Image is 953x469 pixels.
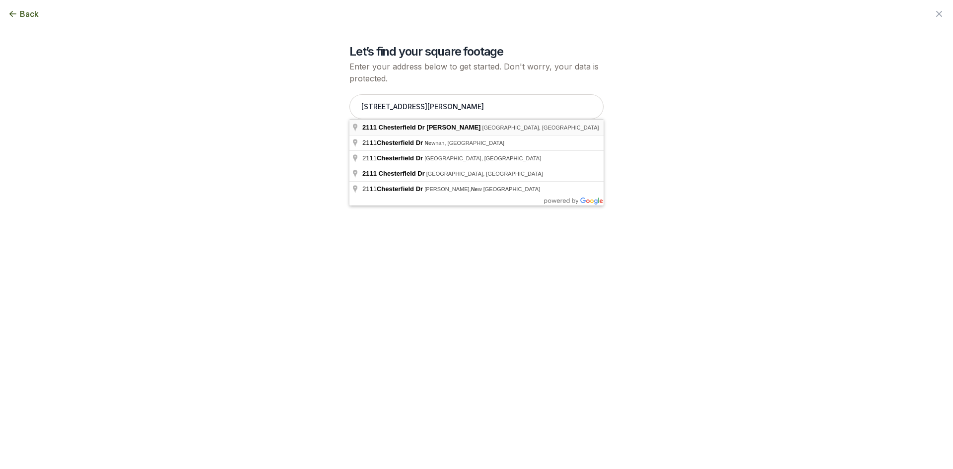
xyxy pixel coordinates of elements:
span: Chesterfield Dr [377,139,423,146]
span: Ne [424,140,431,146]
input: Enter your address [349,94,604,119]
button: Back [8,8,39,20]
span: wnan, [GEOGRAPHIC_DATA] [424,140,504,146]
p: Enter your address below to get started. Don't worry, your data is protected. [349,61,604,84]
span: 2111 [362,170,377,177]
span: Chesterfield Dr [PERSON_NAME] [379,124,481,131]
span: Chesterfield Dr [379,170,425,177]
span: Ne [471,186,478,192]
span: [PERSON_NAME], w [GEOGRAPHIC_DATA] [424,186,540,192]
span: [GEOGRAPHIC_DATA], [GEOGRAPHIC_DATA] [424,155,541,161]
h2: Let’s find your square footage [349,44,604,60]
span: 2111 [362,124,377,131]
span: [GEOGRAPHIC_DATA], [GEOGRAPHIC_DATA] [426,171,543,177]
span: Chesterfield Dr [377,154,423,162]
span: [GEOGRAPHIC_DATA], [GEOGRAPHIC_DATA] [482,125,599,131]
span: Back [20,8,39,20]
span: 2111 [362,139,424,146]
span: Chesterfield Dr [377,185,423,193]
span: 2111 [362,154,424,162]
span: 2111 [362,185,424,193]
